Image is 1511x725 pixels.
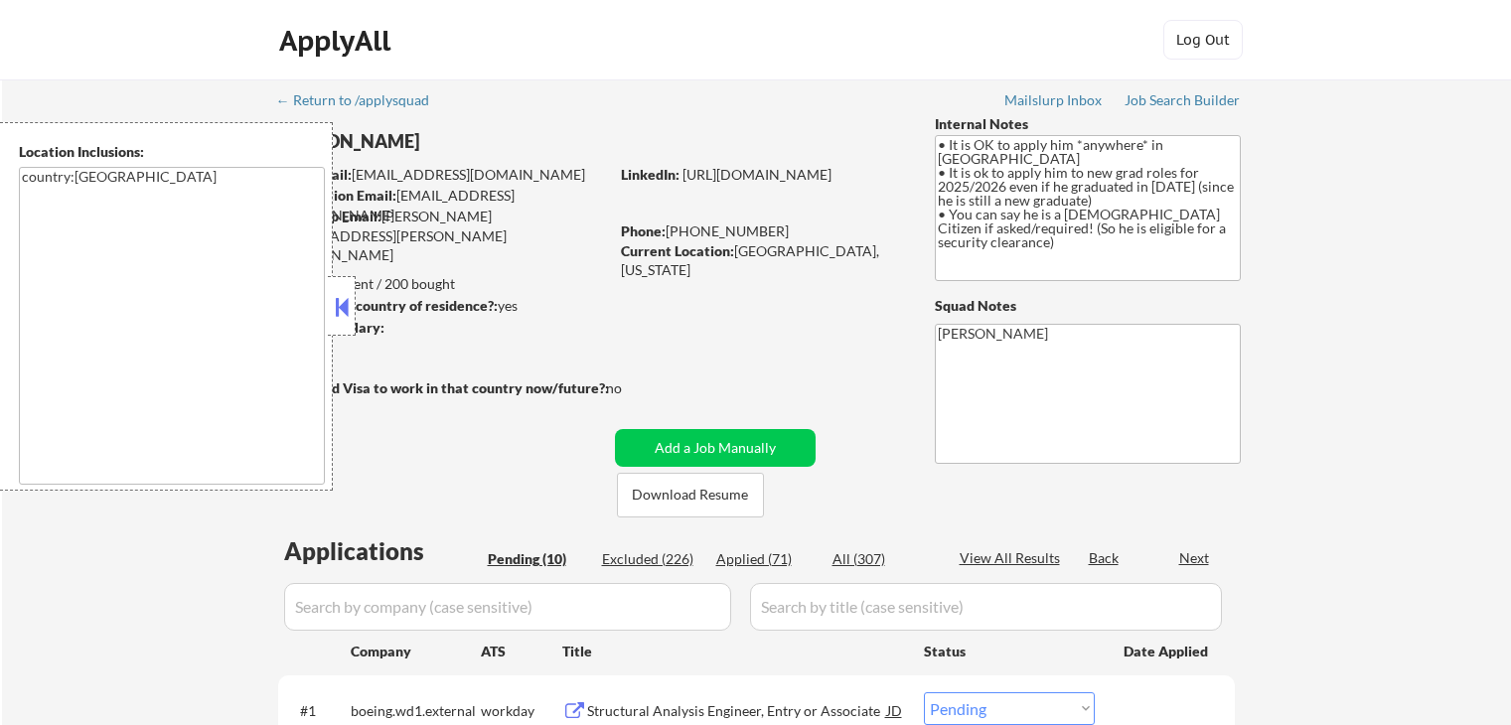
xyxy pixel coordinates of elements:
[279,165,608,185] div: [EMAIL_ADDRESS][DOMAIN_NAME]
[1125,92,1241,112] a: Job Search Builder
[1124,642,1211,661] div: Date Applied
[924,633,1095,668] div: Status
[279,186,608,224] div: [EMAIL_ADDRESS][DOMAIN_NAME]
[278,207,608,265] div: [PERSON_NAME][EMAIL_ADDRESS][PERSON_NAME][DOMAIN_NAME]
[481,642,562,661] div: ATS
[19,142,325,162] div: Location Inclusions:
[1163,20,1243,60] button: Log Out
[351,642,481,661] div: Company
[621,222,666,239] strong: Phone:
[276,92,448,112] a: ← Return to /applysquad
[277,296,602,316] div: yes
[615,429,816,467] button: Add a Job Manually
[277,274,608,294] div: 71 sent / 200 bought
[621,221,902,241] div: [PHONE_NUMBER]
[1004,92,1104,112] a: Mailslurp Inbox
[1089,548,1121,568] div: Back
[750,583,1222,631] input: Search by title (case sensitive)
[716,549,816,569] div: Applied (71)
[277,297,498,314] strong: Can work in country of residence?:
[832,549,932,569] div: All (307)
[284,539,481,563] div: Applications
[300,701,335,721] div: #1
[488,549,587,569] div: Pending (10)
[621,166,680,183] strong: LinkedIn:
[960,548,1066,568] div: View All Results
[1125,93,1241,107] div: Job Search Builder
[602,549,701,569] div: Excluded (226)
[935,114,1241,134] div: Internal Notes
[284,583,731,631] input: Search by company (case sensitive)
[621,241,902,280] div: [GEOGRAPHIC_DATA], [US_STATE]
[617,473,764,517] button: Download Resume
[935,296,1241,316] div: Squad Notes
[682,166,831,183] a: [URL][DOMAIN_NAME]
[621,242,734,259] strong: Current Location:
[279,24,396,58] div: ApplyAll
[562,642,905,661] div: Title
[276,93,448,107] div: ← Return to /applysquad
[1004,93,1104,107] div: Mailslurp Inbox
[1179,548,1211,568] div: Next
[481,701,562,721] div: workday
[278,129,686,154] div: [PERSON_NAME]
[606,378,663,398] div: no
[278,379,609,396] strong: Will need Visa to work in that country now/future?:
